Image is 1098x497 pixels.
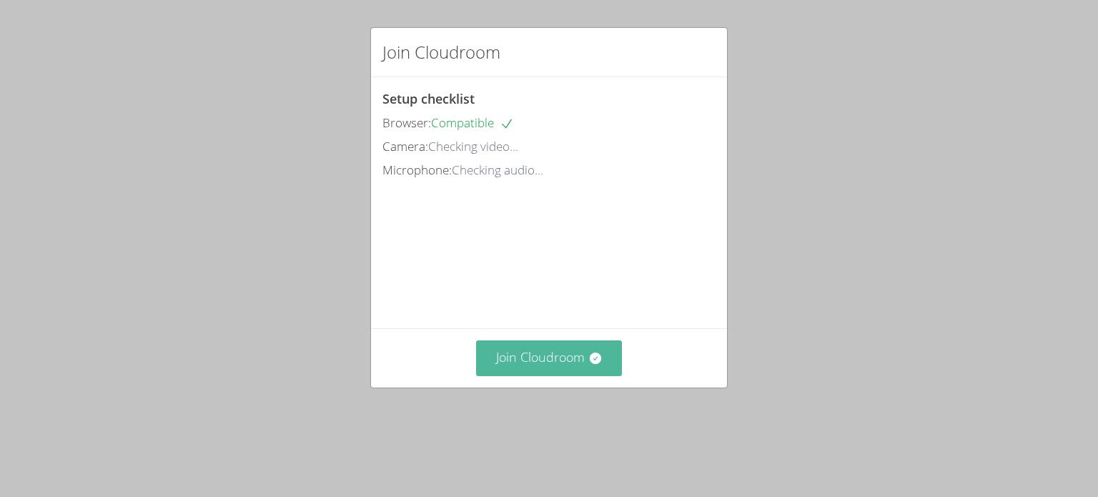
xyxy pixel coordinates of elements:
[382,39,500,65] h2: Join Cloudroom
[382,90,475,107] span: Setup checklist
[452,162,543,178] span: Checking audio...
[431,114,514,131] span: Compatible
[428,138,518,154] span: Checking video...
[382,162,452,178] span: Microphone:
[476,340,623,375] button: Join Cloudroom
[382,114,431,131] span: Browser:
[382,138,428,154] span: Camera:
